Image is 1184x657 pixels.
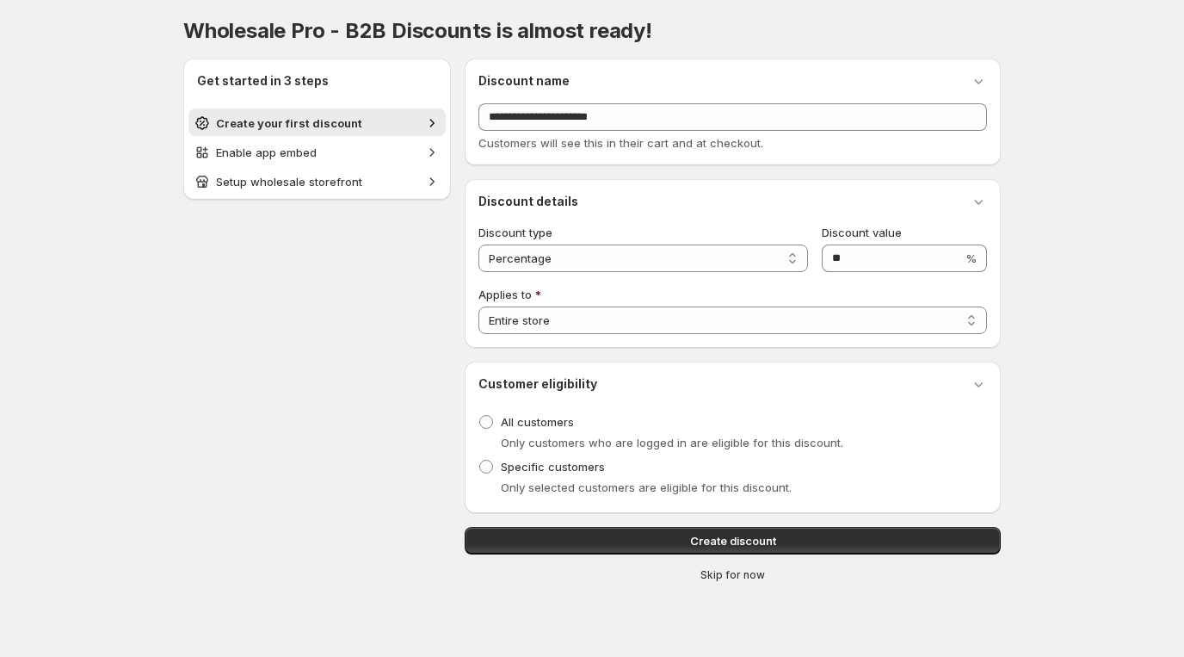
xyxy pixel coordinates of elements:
[700,568,765,582] span: Skip for now
[458,565,1008,586] button: Skip for now
[501,480,792,494] span: Only selected customers are eligible for this discount.
[216,175,362,189] span: Setup wholesale storefront
[478,226,552,239] span: Discount type
[478,288,532,301] span: Applies to
[478,136,763,150] span: Customers will see this in their cart and at checkout.
[478,72,570,90] h3: Discount name
[501,415,574,429] span: All customers
[501,460,605,474] span: Specific customers
[478,375,597,393] h3: Customer eligibility
[216,146,317,159] span: Enable app embed
[501,436,843,449] span: Only customers who are logged in are eligible for this discount.
[197,72,437,90] h2: Get started in 3 steps
[183,17,1001,45] h1: Wholesale Pro - B2B Discounts is almost ready!
[690,532,776,549] span: Create discount
[965,251,977,265] span: %
[822,226,902,239] span: Discount value
[216,116,362,130] span: Create your first discount
[465,527,1001,555] button: Create discount
[478,193,578,210] h3: Discount details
